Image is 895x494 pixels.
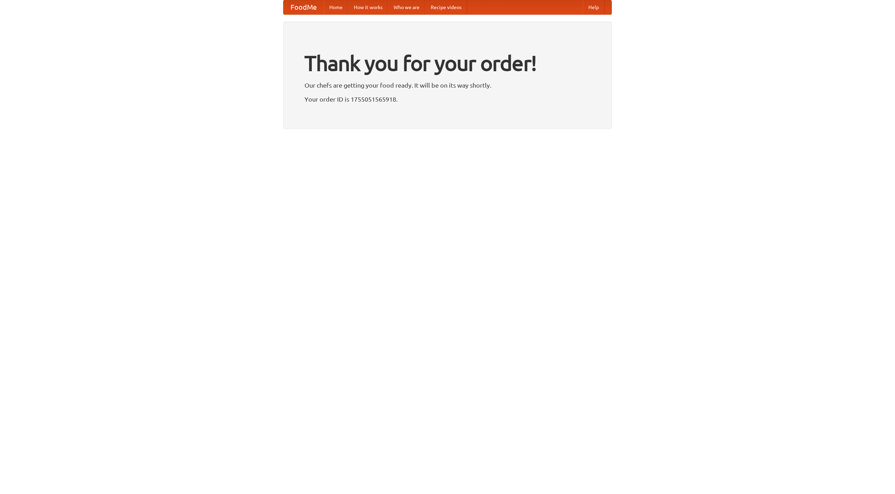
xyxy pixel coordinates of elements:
a: Help [583,0,604,14]
h1: Thank you for your order! [305,46,590,80]
a: Home [324,0,348,14]
a: How it works [348,0,388,14]
a: FoodMe [284,0,324,14]
p: Our chefs are getting your food ready. It will be on its way shortly. [305,80,590,90]
a: Who we are [388,0,425,14]
p: Your order ID is 1755051565918. [305,94,590,104]
a: Recipe videos [425,0,467,14]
